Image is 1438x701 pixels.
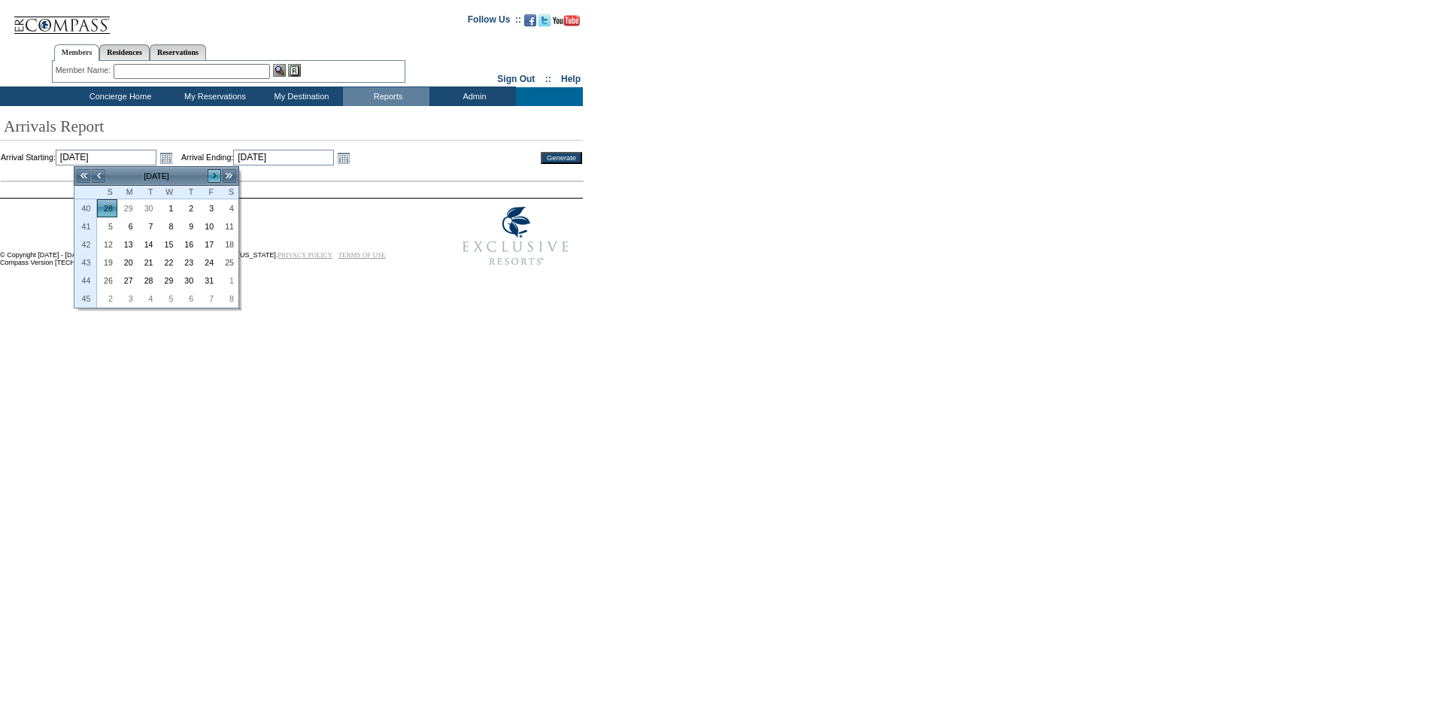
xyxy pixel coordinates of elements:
[74,235,97,253] th: 42
[118,290,137,307] a: 3
[177,253,198,272] td: Thursday, October 23, 2025
[118,236,137,253] a: 13
[138,218,157,235] a: 7
[343,87,429,106] td: Reports
[97,186,117,199] th: Sunday
[97,272,117,290] td: Sunday, October 26, 2025
[541,152,582,164] input: Generate
[524,14,536,26] img: Become our fan on Facebook
[74,217,97,235] th: 41
[199,290,217,307] a: 7
[178,200,197,217] a: 2
[138,272,158,290] td: Tuesday, October 28, 2025
[545,74,551,84] span: ::
[429,87,516,106] td: Admin
[219,218,238,235] a: 11
[538,14,551,26] img: Follow us on Twitter
[99,44,150,60] a: Residences
[159,218,177,235] a: 8
[117,199,138,217] td: Monday, September 29, 2025
[468,13,521,31] td: Follow Us ::
[170,87,256,106] td: My Reservations
[67,87,170,106] td: Concierge Home
[158,235,178,253] td: Wednesday, October 15, 2025
[97,217,117,235] td: Sunday, October 05, 2025
[177,217,198,235] td: Thursday, October 09, 2025
[138,254,157,271] a: 21
[159,254,177,271] a: 22
[1,150,520,166] td: Arrival Starting: Arrival Ending:
[178,290,197,307] a: 6
[199,254,217,271] a: 24
[198,235,218,253] td: Friday, October 17, 2025
[159,236,177,253] a: 15
[553,15,580,26] img: Subscribe to our YouTube Channel
[159,290,177,307] a: 5
[177,235,198,253] td: Thursday, October 16, 2025
[117,235,138,253] td: Monday, October 13, 2025
[97,290,117,308] td: Sunday, November 02, 2025
[91,168,106,184] a: <
[56,64,114,77] div: Member Name:
[278,251,332,259] a: PRIVACY POLICY
[219,272,238,289] a: 1
[138,200,157,217] a: 30
[561,74,581,84] a: Help
[98,254,117,271] a: 19
[117,186,138,199] th: Monday
[198,272,218,290] td: Friday, October 31, 2025
[177,290,198,308] td: Thursday, November 06, 2025
[54,44,100,61] a: Members
[117,272,138,290] td: Monday, October 27, 2025
[177,272,198,290] td: Thursday, October 30, 2025
[138,272,157,289] a: 28
[198,186,218,199] th: Friday
[97,199,117,217] td: Sunday, September 28, 2025
[159,200,177,217] a: 1
[138,199,158,217] td: Tuesday, September 30, 2025
[338,251,386,259] a: TERMS OF USE
[198,217,218,235] td: Friday, October 10, 2025
[98,272,117,289] a: 26
[199,218,217,235] a: 10
[158,186,178,199] th: Wednesday
[538,19,551,28] a: Follow us on Twitter
[273,64,286,77] img: View
[448,199,583,274] img: Exclusive Resorts
[218,235,238,253] td: Saturday, October 18, 2025
[74,272,97,290] th: 44
[218,272,238,290] td: Saturday, November 01, 2025
[218,253,238,272] td: Saturday, October 25, 2025
[553,19,580,28] a: Subscribe to our YouTube Channel
[98,200,117,217] a: 28
[158,217,178,235] td: Wednesday, October 08, 2025
[74,199,97,217] th: 40
[335,150,352,166] a: Open the calendar popup.
[158,253,178,272] td: Wednesday, October 22, 2025
[178,218,197,235] a: 9
[138,290,157,307] a: 4
[106,168,207,184] td: [DATE]
[207,168,222,184] a: >
[118,254,137,271] a: 20
[219,290,238,307] a: 8
[138,236,157,253] a: 14
[178,254,197,271] a: 23
[76,168,91,184] a: <<
[118,200,137,217] a: 29
[288,64,301,77] img: Reservations
[198,290,218,308] td: Friday, November 07, 2025
[158,272,178,290] td: Wednesday, October 29, 2025
[218,199,238,217] td: Saturday, October 04, 2025
[219,236,238,253] a: 18
[138,235,158,253] td: Tuesday, October 14, 2025
[199,236,217,253] a: 17
[138,217,158,235] td: Tuesday, October 07, 2025
[198,199,218,217] td: Friday, October 03, 2025
[524,19,536,28] a: Become our fan on Facebook
[117,290,138,308] td: Monday, November 03, 2025
[118,272,137,289] a: 27
[222,168,237,184] a: >>
[98,236,117,253] a: 12
[178,236,197,253] a: 16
